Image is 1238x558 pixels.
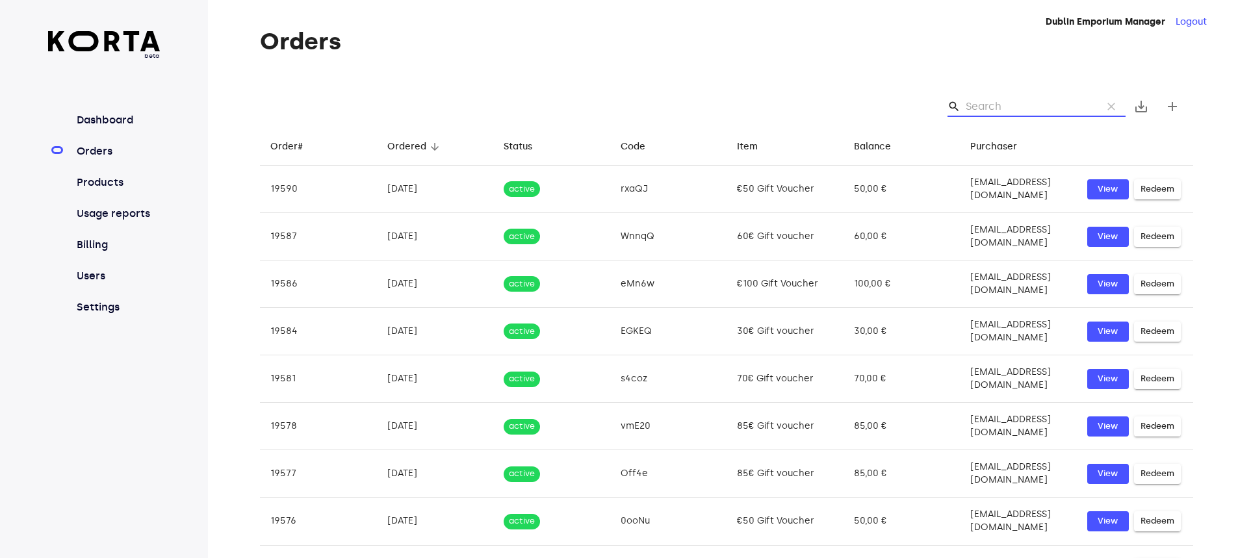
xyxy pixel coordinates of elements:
[387,139,426,155] div: Ordered
[74,112,161,128] a: Dashboard
[504,183,540,196] span: active
[610,355,727,403] td: s4coz
[270,139,303,155] div: Order#
[610,260,727,308] td: eMn6w
[1141,277,1174,292] span: Redeem
[1087,179,1129,199] button: View
[1087,464,1129,484] a: View
[960,213,1077,260] td: [EMAIL_ADDRESS][DOMAIN_NAME]
[504,420,540,433] span: active
[74,144,161,159] a: Orders
[260,213,377,260] td: 19587
[1141,419,1174,434] span: Redeem
[260,355,377,403] td: 19581
[1134,464,1181,484] button: Redeem
[737,139,758,155] div: Item
[960,355,1077,403] td: [EMAIL_ADDRESS][DOMAIN_NAME]
[377,498,494,545] td: [DATE]
[1094,229,1122,244] span: View
[1094,419,1122,434] span: View
[844,403,961,450] td: 85,00 €
[1165,99,1180,114] span: add
[260,260,377,308] td: 19586
[1094,466,1122,481] span: View
[377,355,494,403] td: [DATE]
[727,355,844,403] td: 70€ Gift voucher
[1141,324,1174,339] span: Redeem
[1134,511,1181,531] button: Redeem
[377,450,494,498] td: [DATE]
[1087,511,1129,531] button: View
[260,29,1193,55] h1: Orders
[610,498,727,545] td: 0ooNu
[387,139,443,155] span: Ordered
[74,237,161,253] a: Billing
[504,468,540,480] span: active
[1141,514,1174,529] span: Redeem
[727,450,844,498] td: 85€ Gift voucher
[1176,16,1207,29] button: Logout
[1094,182,1122,197] span: View
[429,141,441,153] span: arrow_downward
[844,213,961,260] td: 60,00 €
[260,308,377,355] td: 19584
[1087,274,1129,294] button: View
[1046,16,1165,27] strong: Dublin Emporium Manager
[960,403,1077,450] td: [EMAIL_ADDRESS][DOMAIN_NAME]
[1094,372,1122,387] span: View
[74,268,161,284] a: Users
[377,308,494,355] td: [DATE]
[504,278,540,290] span: active
[727,498,844,545] td: €50 Gift Voucher
[74,206,161,222] a: Usage reports
[966,96,1092,117] input: Search
[737,139,775,155] span: Item
[621,139,662,155] span: Code
[504,139,532,155] div: Status
[377,403,494,450] td: [DATE]
[260,403,377,450] td: 19578
[270,139,320,155] span: Order#
[1141,372,1174,387] span: Redeem
[948,100,961,113] span: Search
[1126,91,1157,122] button: Export
[1133,99,1149,114] span: save_alt
[610,166,727,213] td: rxaQJ
[504,139,549,155] span: Status
[1087,227,1129,247] button: View
[1094,514,1122,529] span: View
[504,325,540,338] span: active
[48,31,161,51] img: Korta
[1141,182,1174,197] span: Redeem
[727,260,844,308] td: €100 Gift Voucher
[854,139,891,155] div: Balance
[621,139,645,155] div: Code
[504,231,540,243] span: active
[960,450,1077,498] td: [EMAIL_ADDRESS][DOMAIN_NAME]
[260,498,377,545] td: 19576
[48,31,161,60] a: beta
[1141,466,1174,481] span: Redeem
[1094,277,1122,292] span: View
[844,498,961,545] td: 50,00 €
[1094,324,1122,339] span: View
[610,450,727,498] td: Off4e
[727,213,844,260] td: 60€ Gift voucher
[1087,369,1129,389] a: View
[610,403,727,450] td: vmE20
[960,498,1077,545] td: [EMAIL_ADDRESS][DOMAIN_NAME]
[844,308,961,355] td: 30,00 €
[727,308,844,355] td: 30€ Gift voucher
[1087,416,1129,437] button: View
[854,139,908,155] span: Balance
[1087,322,1129,342] a: View
[960,260,1077,308] td: [EMAIL_ADDRESS][DOMAIN_NAME]
[970,139,1034,155] span: Purchaser
[377,260,494,308] td: [DATE]
[844,166,961,213] td: 50,00 €
[960,308,1077,355] td: [EMAIL_ADDRESS][DOMAIN_NAME]
[504,515,540,527] span: active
